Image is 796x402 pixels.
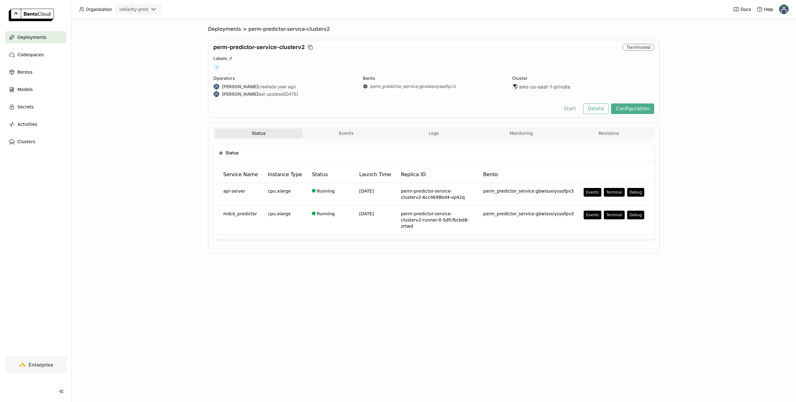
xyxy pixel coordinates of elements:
[29,362,53,368] span: Enterprise
[9,9,54,21] img: logo
[17,51,44,58] span: Codespaces
[478,129,565,138] button: Monitoring
[478,183,579,206] td: perm_predictor_service:gbwissxiyssofpv3
[307,183,354,206] td: Running
[213,75,355,81] div: Operators
[223,188,245,194] span: api-server
[779,5,789,14] img: Ragy
[604,211,625,219] button: Terminal
[584,211,601,219] button: Events
[478,206,579,235] td: perm_predictor_service:gbwissxiyssofpv3
[733,6,751,12] a: Docs
[17,103,34,111] span: Secrets
[222,91,258,97] strong: [PERSON_NAME]
[225,149,239,156] span: Status
[263,206,307,235] td: cpu.xlarge
[565,129,653,138] button: Revisions
[627,211,644,219] button: Debug
[5,83,67,96] a: Models
[263,167,307,183] th: Instance Type
[396,167,479,183] th: Replica ID
[119,6,148,12] div: cellarity-prod
[213,91,355,97] div: last updated
[284,91,298,97] span: [DATE]
[222,84,258,89] strong: [PERSON_NAME]
[354,167,396,183] th: Launch Time
[622,44,654,51] div: Terminated
[584,188,601,197] button: Events
[390,129,478,138] button: Logs
[359,211,374,216] span: [DATE]
[5,101,67,113] a: Secrets
[307,206,354,235] td: Running
[274,84,296,89] span: a year ago
[757,6,773,12] div: Help
[5,356,67,373] a: Enterprise
[5,66,67,78] a: Bentos
[627,188,644,197] button: Debug
[5,135,67,148] a: Clusters
[86,7,112,12] span: Organization
[363,75,505,81] div: Bento
[396,183,479,206] td: perm-predictor-service-clusterv2-6cc4698bd4-vp42q
[17,86,33,93] span: Models
[208,26,659,32] nav: Breadcrumbs navigation
[208,26,241,32] span: Deployments
[370,84,456,89] a: perm_predictor_service:gbwissxiyssofpv3
[307,167,354,183] th: Status
[213,44,305,51] span: perm-predictor-service-clusterv2
[17,121,37,128] span: Activities
[5,31,67,43] a: Deployments
[478,167,579,183] th: Bento
[214,84,219,89] img: Ragy
[396,206,479,235] td: perm-predictor-service-clusterv2-runner-0-5dfcfbcbd8-zrtwd
[303,129,390,138] button: Events
[611,103,654,114] button: Configuration
[519,84,570,90] span: aws-us-east-1-private
[241,26,248,32] span: >
[741,7,751,12] span: Docs
[17,68,32,76] span: Bentos
[213,64,220,71] span: +
[248,26,330,32] span: perm-predictor-service-clusterv2
[512,75,654,81] div: Cluster
[17,34,46,41] span: Deployments
[213,84,355,90] div: created
[223,211,257,217] span: mdck_predictor
[764,7,773,12] span: Help
[586,212,599,217] div: Events
[17,138,35,145] span: Clusters
[5,48,67,61] a: Codespaces
[586,190,599,195] div: Events
[583,103,609,114] button: Delete
[213,56,654,61] div: Labels
[5,118,67,130] a: Activities
[604,188,625,197] button: Terminal
[263,183,307,206] td: cpu.xlarge
[215,129,303,138] button: Status
[218,167,263,183] th: Service Name
[359,189,374,194] span: [DATE]
[559,103,581,114] button: Start
[214,91,219,97] img: Ragy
